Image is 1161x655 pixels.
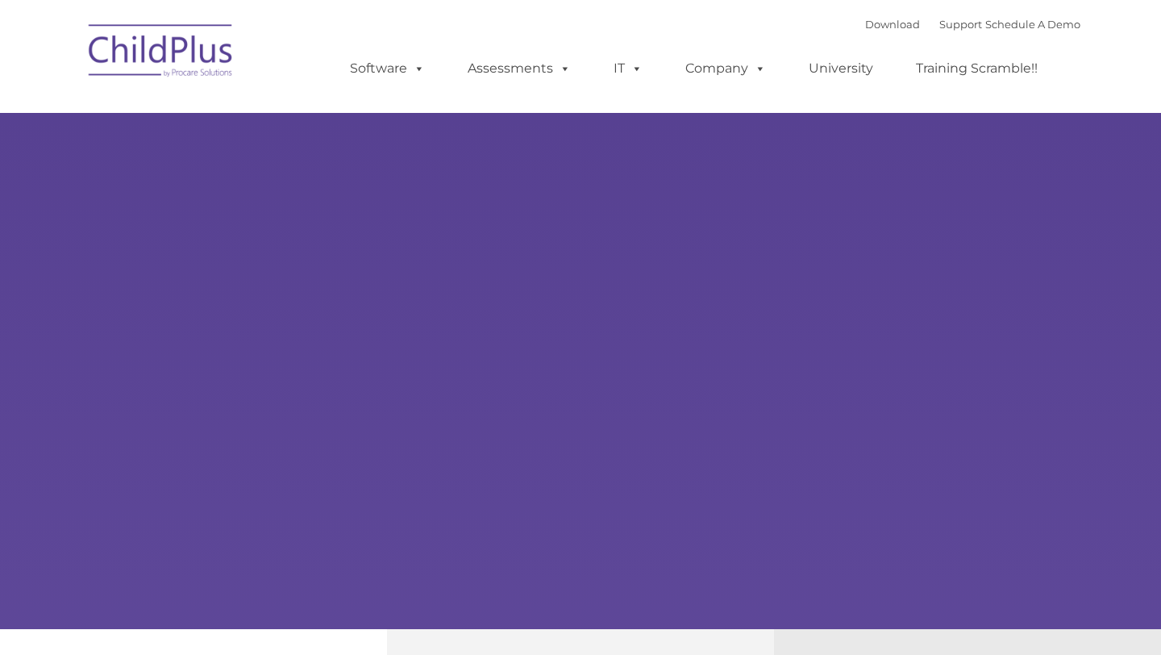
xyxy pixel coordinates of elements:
[597,52,659,85] a: IT
[669,52,782,85] a: Company
[865,18,920,31] a: Download
[865,18,1080,31] font: |
[793,52,889,85] a: University
[939,18,982,31] a: Support
[985,18,1080,31] a: Schedule A Demo
[334,52,441,85] a: Software
[451,52,587,85] a: Assessments
[900,52,1054,85] a: Training Scramble!!
[81,13,242,94] img: ChildPlus by Procare Solutions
